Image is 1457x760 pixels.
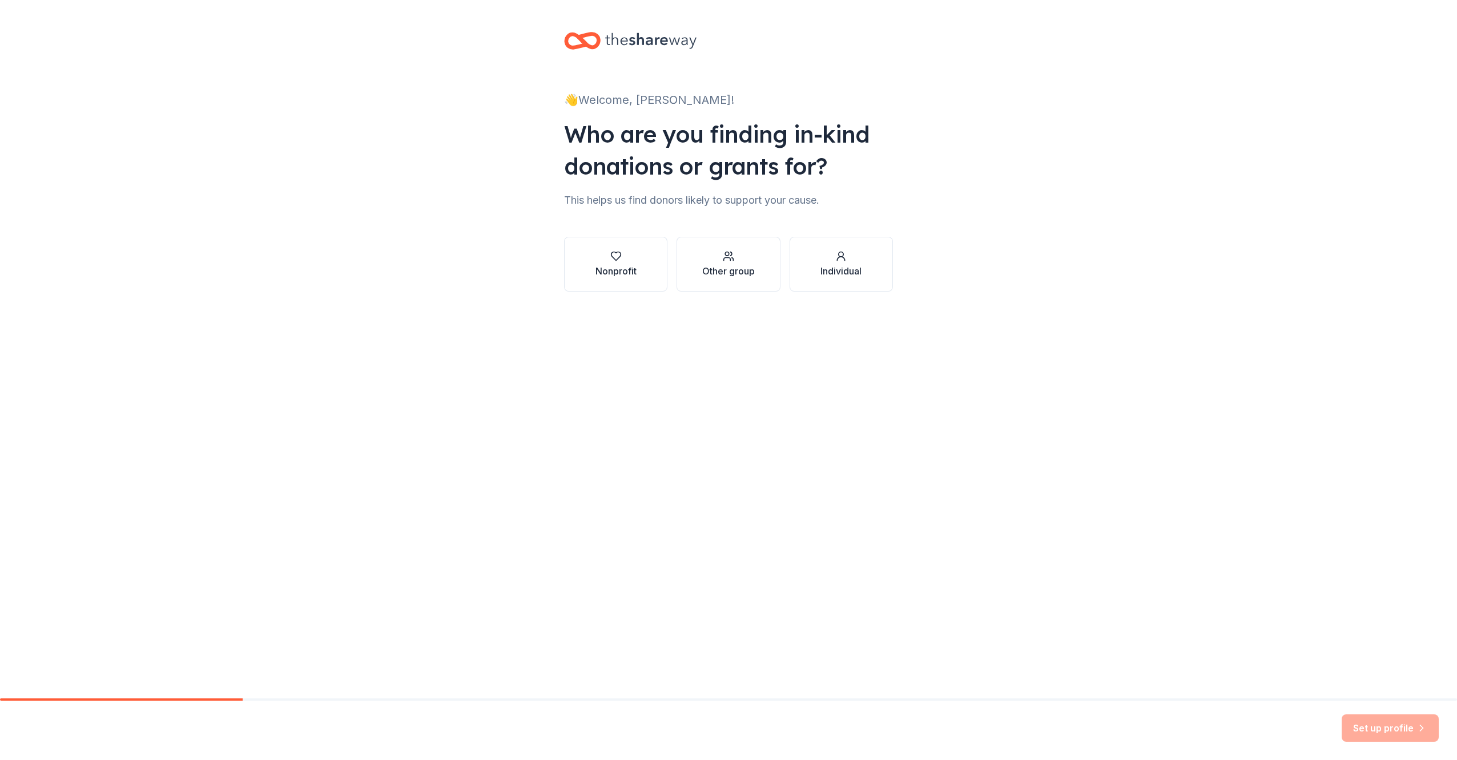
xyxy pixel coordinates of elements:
div: Other group [702,264,755,278]
div: Nonprofit [595,264,637,278]
div: Individual [820,264,862,278]
button: Individual [790,237,893,292]
button: Nonprofit [564,237,667,292]
button: Other group [677,237,780,292]
div: This helps us find donors likely to support your cause. [564,191,893,209]
div: Who are you finding in-kind donations or grants for? [564,118,893,182]
div: 👋 Welcome, [PERSON_NAME]! [564,91,893,109]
